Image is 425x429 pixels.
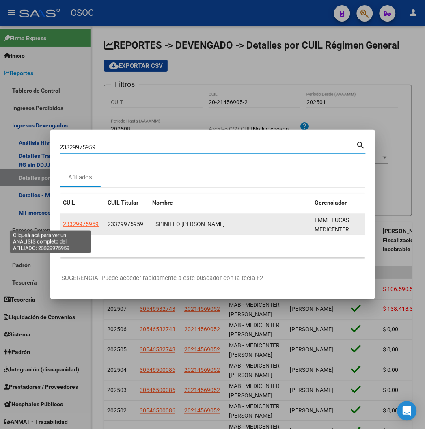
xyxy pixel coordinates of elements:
[149,194,312,211] datatable-header-cell: Nombre
[153,199,173,206] span: Nombre
[60,194,105,211] datatable-header-cell: CUIL
[60,237,365,258] div: 1 total
[315,217,351,233] span: LMM - LUCAS-MEDICENTER
[60,274,365,283] p: -SUGERENCIA: Puede acceder rapidamente a este buscador con la tecla F2-
[63,199,76,206] span: CUIL
[153,220,309,229] div: ESPINILLO [PERSON_NAME]
[356,140,366,149] mat-icon: search
[397,401,417,421] div: Open Intercom Messenger
[68,173,92,182] div: Afiliados
[315,199,347,206] span: Gerenciador
[63,221,99,227] span: 23329975959
[312,194,373,211] datatable-header-cell: Gerenciador
[105,194,149,211] datatable-header-cell: CUIL Titular
[108,199,139,206] span: CUIL Titular
[108,221,144,227] span: 23329975959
